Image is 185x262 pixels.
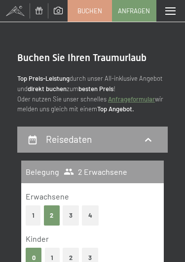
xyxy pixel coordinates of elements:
[63,205,79,226] button: 3
[28,85,67,93] strong: direkt buchen
[82,205,99,226] button: 4
[97,105,134,113] strong: Top Angebot.
[26,192,69,201] span: Erwachsene
[26,234,49,243] span: Kinder
[26,166,59,177] h3: Belegung
[44,205,60,226] button: 2
[17,52,147,64] span: Buchen Sie Ihren Traumurlaub
[77,6,102,15] span: Buchen
[118,6,150,15] span: Anfragen
[108,95,155,103] a: Anfrageformular
[26,205,41,226] button: 1
[112,0,156,21] a: Anfragen
[78,85,113,93] strong: besten Preis
[64,166,127,177] span: 2 Erwachsene
[68,0,111,21] a: Buchen
[17,74,70,82] strong: Top Preis-Leistung
[17,73,168,114] p: durch unser All-inklusive Angebot und zum ! Oder nutzen Sie unser schnelles wir melden uns gleich...
[46,133,92,145] h2: Reisedaten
